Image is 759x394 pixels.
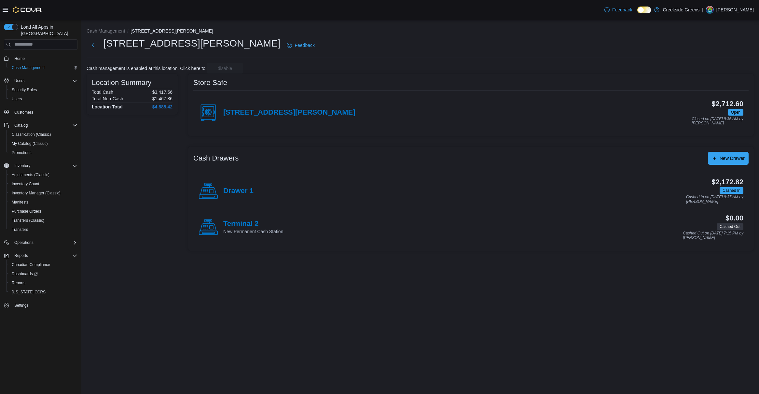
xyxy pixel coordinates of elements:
a: Security Roles [9,86,39,94]
span: Canadian Compliance [12,262,50,267]
button: New Drawer [708,152,749,165]
button: Adjustments (Classic) [7,170,80,179]
button: Users [7,94,80,104]
h4: [STREET_ADDRESS][PERSON_NAME] [223,108,355,117]
button: Next [87,39,100,52]
span: Canadian Compliance [9,261,77,269]
button: [US_STATE] CCRS [7,288,80,297]
h6: Total Non-Cash [92,96,123,101]
a: Classification (Classic) [9,131,54,138]
span: Operations [12,239,77,246]
a: My Catalog (Classic) [9,140,50,148]
span: Washington CCRS [9,288,77,296]
p: | [702,6,703,14]
span: My Catalog (Classic) [12,141,48,146]
span: Reports [12,280,25,286]
span: Reports [12,252,77,260]
span: Inventory Manager (Classic) [9,189,77,197]
span: Transfers [9,226,77,233]
button: Operations [12,239,36,246]
span: Open [728,109,743,116]
span: Operations [14,240,34,245]
a: Dashboards [9,270,40,278]
span: Cashed Out [720,224,740,230]
h3: Cash Drawers [193,154,239,162]
span: Promotions [12,150,32,155]
button: [STREET_ADDRESS][PERSON_NAME] [131,28,213,34]
span: Inventory [14,163,30,168]
button: Inventory [1,161,80,170]
button: Inventory Manager (Classic) [7,189,80,198]
a: [US_STATE] CCRS [9,288,48,296]
span: Customers [12,108,77,116]
button: Reports [1,251,80,260]
span: Catalog [14,123,28,128]
button: Manifests [7,198,80,207]
span: Users [9,95,77,103]
button: Canadian Compliance [7,260,80,269]
span: Users [14,78,24,83]
h3: $2,172.82 [711,178,743,186]
span: Cash Management [9,64,77,72]
span: Inventory [12,162,77,170]
a: Customers [12,108,36,116]
a: Canadian Compliance [9,261,53,269]
button: Inventory Count [7,179,80,189]
button: Inventory [12,162,33,170]
span: Home [12,54,77,63]
span: Promotions [9,149,77,157]
nav: Complex example [4,51,77,327]
span: Inventory Manager (Classic) [12,190,61,196]
span: Security Roles [12,87,37,92]
p: $1,467.86 [152,96,172,101]
button: Security Roles [7,85,80,94]
button: Home [1,54,80,63]
button: Reports [12,252,31,260]
p: Cash management is enabled at this location. Click here to [87,66,205,71]
button: disable [207,63,243,74]
a: Inventory Count [9,180,42,188]
span: Settings [12,301,77,309]
button: My Catalog (Classic) [7,139,80,148]
p: Creekside Greens [663,6,699,14]
a: Home [12,55,27,63]
h1: [STREET_ADDRESS][PERSON_NAME] [103,37,280,50]
span: Reports [14,253,28,258]
button: Transfers [7,225,80,234]
span: Manifests [12,200,28,205]
button: Catalog [12,121,30,129]
span: Manifests [9,198,77,206]
p: Cashed In on [DATE] 9:37 AM by [PERSON_NAME] [686,195,743,204]
span: Transfers (Classic) [9,217,77,224]
a: Dashboards [7,269,80,278]
span: Classification (Classic) [12,132,51,137]
h4: $4,885.42 [152,104,172,109]
p: Cashed Out on [DATE] 7:15 PM by [PERSON_NAME] [683,231,743,240]
button: Cash Management [87,28,125,34]
span: Inventory Count [9,180,77,188]
span: Dashboards [12,271,38,276]
span: Cashed In [720,187,743,194]
a: Users [9,95,24,103]
a: Manifests [9,198,31,206]
span: Adjustments (Classic) [9,171,77,179]
button: Customers [1,107,80,117]
span: disable [218,65,232,72]
button: Classification (Classic) [7,130,80,139]
span: [US_STATE] CCRS [12,289,46,295]
h3: $2,712.60 [711,100,743,108]
a: Inventory Manager (Classic) [9,189,63,197]
span: Open [731,109,740,115]
a: Adjustments (Classic) [9,171,52,179]
button: Settings [1,301,80,310]
span: Load All Apps in [GEOGRAPHIC_DATA] [18,24,77,37]
span: Adjustments (Classic) [12,172,49,177]
span: Catalog [12,121,77,129]
span: Users [12,96,22,102]
span: Inventory Count [12,181,39,187]
input: Dark Mode [637,7,651,13]
h3: Store Safe [193,79,227,87]
span: Users [12,77,77,85]
span: Purchase Orders [9,207,77,215]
